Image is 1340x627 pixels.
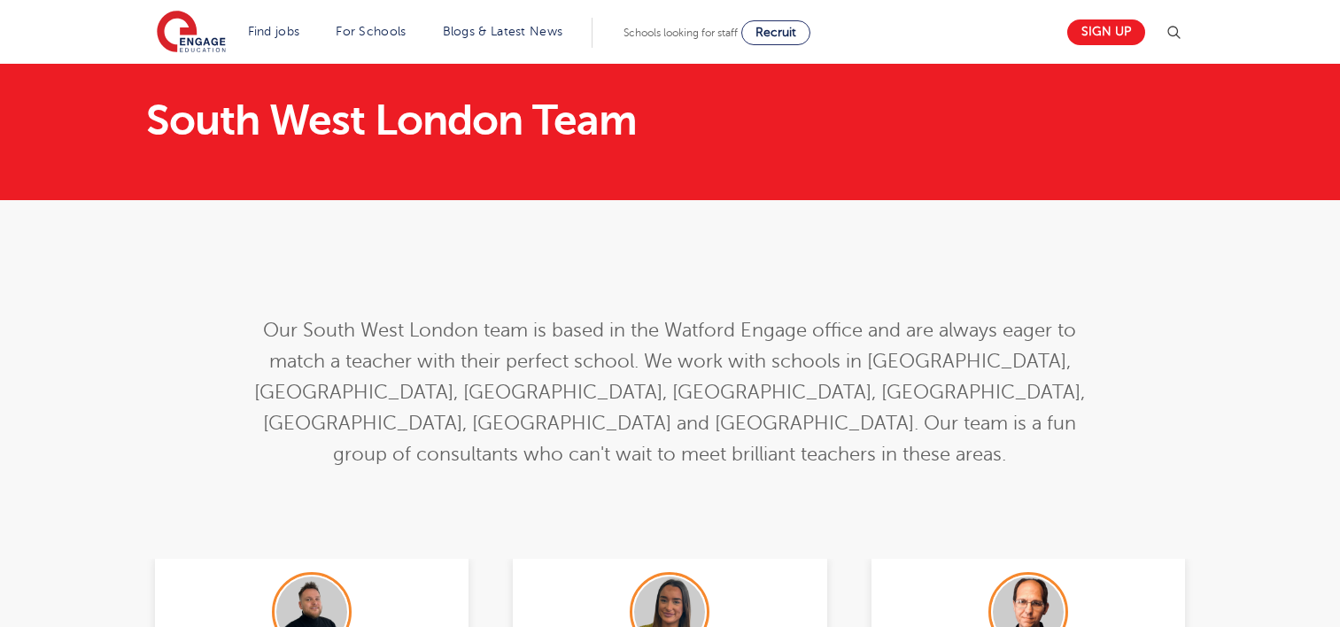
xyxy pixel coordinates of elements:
a: Find jobs [248,25,300,38]
img: Engage Education [157,11,226,55]
span: Recruit [755,26,796,39]
a: Recruit [741,20,810,45]
a: For Schools [336,25,406,38]
a: Sign up [1067,19,1145,45]
a: Blogs & Latest News [443,25,563,38]
span: Our South West London team is based in the Watford Engage office and are always eager to match a ... [254,320,1085,465]
h1: South West London Team [146,99,836,142]
span: Schools looking for staff [624,27,738,39]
